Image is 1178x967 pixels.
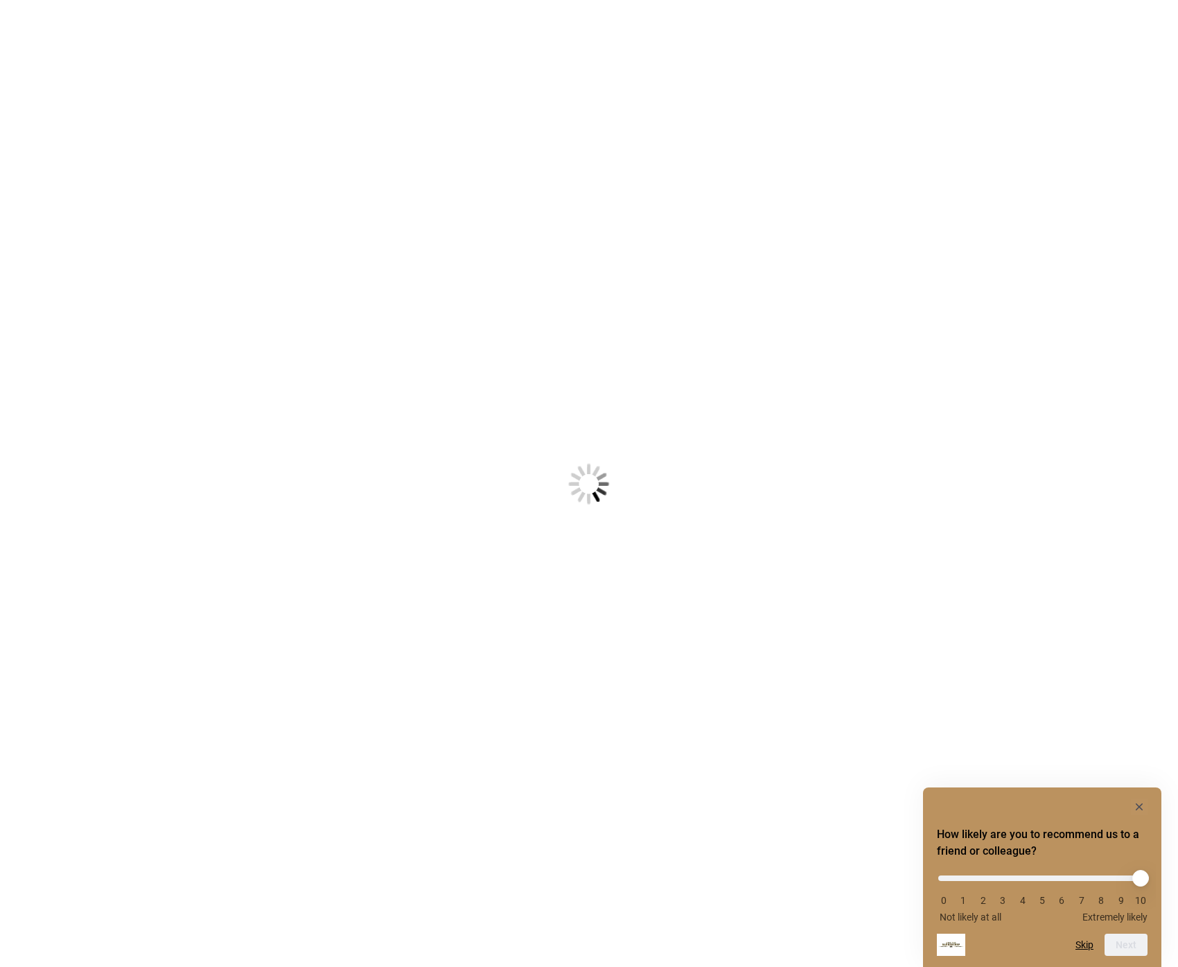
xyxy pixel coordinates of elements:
[1134,895,1148,906] li: 10
[1114,895,1128,906] li: 9
[1035,895,1049,906] li: 5
[500,395,678,573] img: Loading
[1016,895,1030,906] li: 4
[956,895,970,906] li: 1
[937,865,1148,923] div: How likely are you to recommend us to a friend or colleague? Select an option from 0 to 10, with ...
[1075,939,1093,950] button: Skip
[1094,895,1108,906] li: 8
[937,895,951,906] li: 0
[940,912,1001,923] span: Not likely at all
[1082,912,1148,923] span: Extremely likely
[996,895,1010,906] li: 3
[1055,895,1069,906] li: 6
[937,826,1148,860] h2: How likely are you to recommend us to a friend or colleague? Select an option from 0 to 10, with ...
[1075,895,1089,906] li: 7
[976,895,990,906] li: 2
[1131,799,1148,815] button: Hide survey
[1105,934,1148,956] button: Next question
[937,799,1148,956] div: How likely are you to recommend us to a friend or colleague? Select an option from 0 to 10, with ...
